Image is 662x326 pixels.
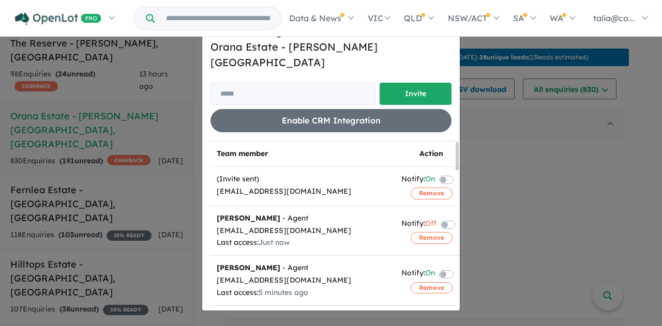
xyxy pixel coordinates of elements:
[401,173,435,187] div: Notify:
[217,274,389,287] div: [EMAIL_ADDRESS][DOMAIN_NAME]
[217,263,280,272] strong: [PERSON_NAME]
[15,12,101,25] img: Openlot PRO Logo White
[217,185,389,198] div: [EMAIL_ADDRESS][DOMAIN_NAME]
[210,142,395,167] th: Team member
[259,238,290,247] span: Just now
[380,83,452,105] button: Invite
[411,188,453,199] button: Remove
[217,287,389,299] div: Last access:
[217,262,389,274] div: - Agent
[425,267,435,281] span: On
[401,218,437,231] div: Notify:
[411,282,453,293] button: Remove
[395,142,468,167] th: Action
[217,213,280,223] strong: [PERSON_NAME]
[425,218,437,231] span: Off
[259,288,308,297] span: 5 minutes ago
[210,24,452,70] h5: Invite/manage team members for Orana Estate - [PERSON_NAME][GEOGRAPHIC_DATA]
[217,237,389,249] div: Last access:
[411,232,453,243] button: Remove
[217,225,389,237] div: [EMAIL_ADDRESS][DOMAIN_NAME]
[401,267,435,281] div: Notify:
[425,173,435,187] span: On
[217,173,389,185] div: (Invite sent)
[157,7,279,29] input: Try estate name, suburb, builder or developer
[593,13,635,23] span: talia@co...
[210,109,452,132] button: Enable CRM Integration
[217,212,389,225] div: - Agent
